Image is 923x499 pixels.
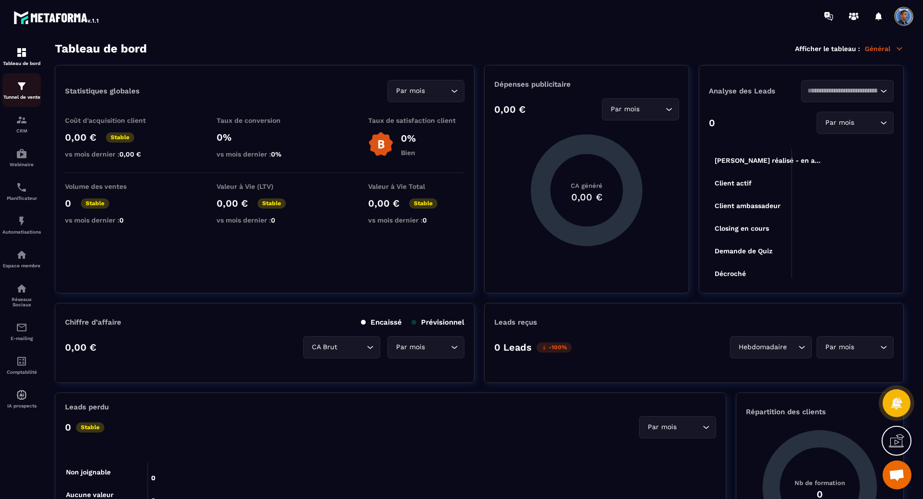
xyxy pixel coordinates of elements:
span: 0 [271,216,275,224]
a: social-networksocial-networkRéseaux Sociaux [2,276,41,315]
div: Search for option [817,112,894,134]
p: Valeur à Vie Total [368,183,464,190]
p: vs mois dernier : [368,216,464,224]
a: formationformationCRM [2,107,41,141]
img: automations [16,215,27,227]
tspan: [PERSON_NAME] réalisé - en a... [715,157,820,164]
a: automationsautomationsAutomatisations [2,208,41,242]
p: Coût d'acquisition client [65,117,161,124]
p: 0 [65,421,71,433]
img: scheduler [16,182,27,193]
p: Chiffre d’affaire [65,318,121,327]
h3: Tableau de bord [55,42,147,55]
a: formationformationTableau de bord [2,39,41,73]
img: accountant [16,355,27,367]
p: 0,00 € [65,341,96,353]
span: 0,00 € [119,150,141,158]
input: Search for option [427,86,449,96]
img: logo [13,9,100,26]
a: automationsautomationsWebinaire [2,141,41,174]
p: Espace membre [2,263,41,268]
img: social-network [16,283,27,294]
a: emailemailE-mailing [2,315,41,348]
div: Search for option [730,336,812,358]
p: Stable [76,422,104,433]
p: 0% [401,132,416,144]
div: Search for option [602,98,679,120]
div: Search for option [801,80,894,102]
a: Ouvrir le chat [883,460,911,489]
p: CRM [2,128,41,133]
span: 0% [271,150,282,158]
img: formation [16,114,27,126]
p: Tunnel de vente [2,94,41,100]
input: Search for option [808,86,878,96]
input: Search for option [679,422,700,433]
img: formation [16,47,27,58]
span: Par mois [394,86,427,96]
tspan: Client actif [715,179,752,187]
p: -100% [537,342,572,353]
p: E-mailing [2,336,41,341]
div: Search for option [387,336,464,358]
img: automations [16,249,27,261]
p: Stable [257,198,286,209]
tspan: Client ambassadeur [715,202,781,210]
p: IA prospects [2,403,41,408]
img: formation [16,80,27,92]
p: 0,00 € [494,104,526,115]
input: Search for option [339,342,364,353]
div: Search for option [639,416,716,438]
p: Répartition des clients [746,407,894,416]
img: automations [16,148,27,159]
div: Search for option [303,336,380,358]
tspan: Décroché [715,270,746,277]
p: 0,00 € [217,197,248,209]
input: Search for option [856,342,878,353]
p: vs mois dernier : [65,216,161,224]
img: email [16,322,27,333]
p: 0 [709,117,715,129]
p: Leads perdu [65,403,109,411]
div: Search for option [817,336,894,358]
p: Bien [401,149,416,157]
p: vs mois dernier : [65,150,161,158]
span: 0 [423,216,427,224]
p: Webinaire [2,162,41,167]
p: 0,00 € [368,197,399,209]
p: Général [865,44,904,53]
input: Search for option [641,104,663,115]
tspan: Non joignable [66,469,111,477]
p: Comptabilité [2,369,41,375]
p: Analyse des Leads [709,87,801,95]
tspan: Demande de Quiz [715,247,772,255]
span: 0 [119,216,124,224]
span: Par mois [608,104,641,115]
span: Par mois [394,342,427,353]
p: Encaissé [361,318,402,327]
p: vs mois dernier : [217,150,313,158]
p: Taux de conversion [217,117,313,124]
p: Taux de satisfaction client [368,117,464,124]
p: Réseaux Sociaux [2,297,41,307]
p: Afficher le tableau : [795,45,860,53]
input: Search for option [427,342,449,353]
img: b-badge-o.b3b20ee6.svg [368,131,394,157]
p: Stable [106,132,134,143]
p: 0,00 € [65,131,96,143]
span: Par mois [645,422,679,433]
p: vs mois dernier : [217,216,313,224]
span: Par mois [823,118,856,128]
input: Search for option [856,118,878,128]
p: 0 [65,197,71,209]
p: Prévisionnel [411,318,464,327]
p: Stable [409,198,437,209]
span: Hebdomadaire [736,342,789,353]
a: schedulerschedulerPlanificateur [2,174,41,208]
p: Stable [81,198,109,209]
p: Statistiques globales [65,87,140,95]
tspan: Aucune valeur [66,491,114,499]
p: Automatisations [2,229,41,235]
p: Leads reçus [494,318,537,327]
a: formationformationTunnel de vente [2,73,41,107]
